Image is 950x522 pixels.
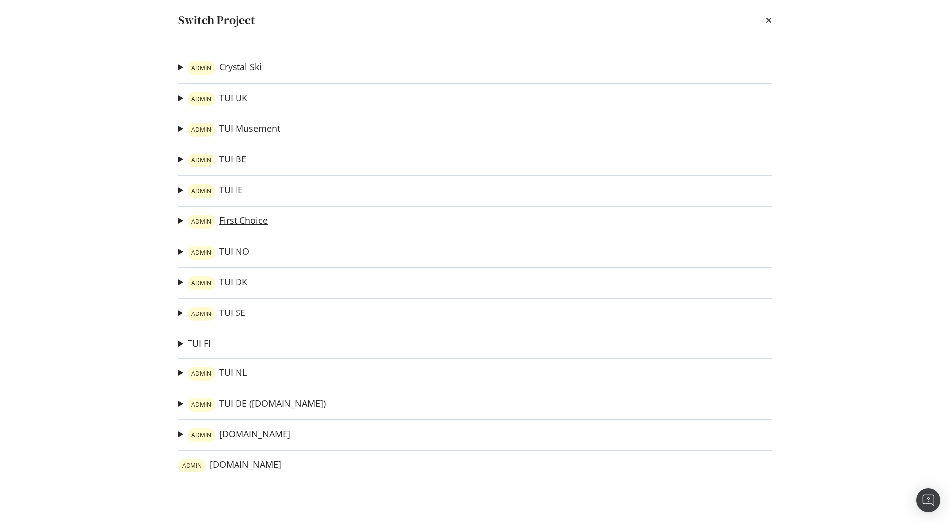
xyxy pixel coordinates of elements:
[178,214,268,229] summary: warning labelFirst Choice
[188,428,215,442] div: warning label
[178,307,245,321] summary: warning labelTUI SE
[178,153,246,167] summary: warning labelTUI BE
[178,61,262,75] summary: warning labelCrystal Ski
[188,184,215,198] div: warning label
[188,398,326,412] a: warning labelTUI DE ([DOMAIN_NAME])
[188,123,215,137] div: warning label
[188,428,290,442] a: warning label[DOMAIN_NAME]
[188,92,215,106] div: warning label
[182,463,202,469] span: ADMIN
[188,307,245,321] a: warning labelTUI SE
[178,459,281,472] a: warning label[DOMAIN_NAME]
[191,250,211,256] span: ADMIN
[188,184,243,198] a: warning labelTUI IE
[178,12,255,29] div: Switch Project
[178,276,247,290] summary: warning labelTUI DK
[191,371,211,377] span: ADMIN
[191,157,211,163] span: ADMIN
[188,246,249,260] a: warning labelTUI NO
[188,61,262,75] a: warning labelCrystal Ski
[188,154,215,167] div: warning label
[188,398,215,412] div: warning label
[191,219,211,225] span: ADMIN
[188,276,215,290] div: warning label
[188,367,247,381] a: warning labelTUI NL
[191,127,211,133] span: ADMIN
[178,245,249,260] summary: warning labelTUI NO
[188,61,215,75] div: warning label
[178,184,243,198] summary: warning labelTUI IE
[188,338,211,349] a: TUI FI
[178,428,290,442] summary: warning label[DOMAIN_NAME]
[191,188,211,194] span: ADMIN
[188,92,247,106] a: warning labelTUI UK
[188,215,268,229] a: warning labelFirst Choice
[188,307,215,321] div: warning label
[188,276,247,290] a: warning labelTUI DK
[191,280,211,286] span: ADMIN
[178,337,211,350] summary: TUI FI
[191,311,211,317] span: ADMIN
[178,366,247,381] summary: warning labelTUI NL
[178,459,206,472] div: warning label
[188,215,215,229] div: warning label
[191,65,211,71] span: ADMIN
[178,92,247,106] summary: warning labelTUI UK
[178,397,326,412] summary: warning labelTUI DE ([DOMAIN_NAME])
[188,246,215,260] div: warning label
[766,12,772,29] div: times
[191,432,211,438] span: ADMIN
[178,122,280,137] summary: warning labelTUI Musement
[191,96,211,102] span: ADMIN
[188,154,246,167] a: warning labelTUI BE
[916,488,940,512] div: Open Intercom Messenger
[188,123,280,137] a: warning labelTUI Musement
[191,402,211,408] span: ADMIN
[188,367,215,381] div: warning label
